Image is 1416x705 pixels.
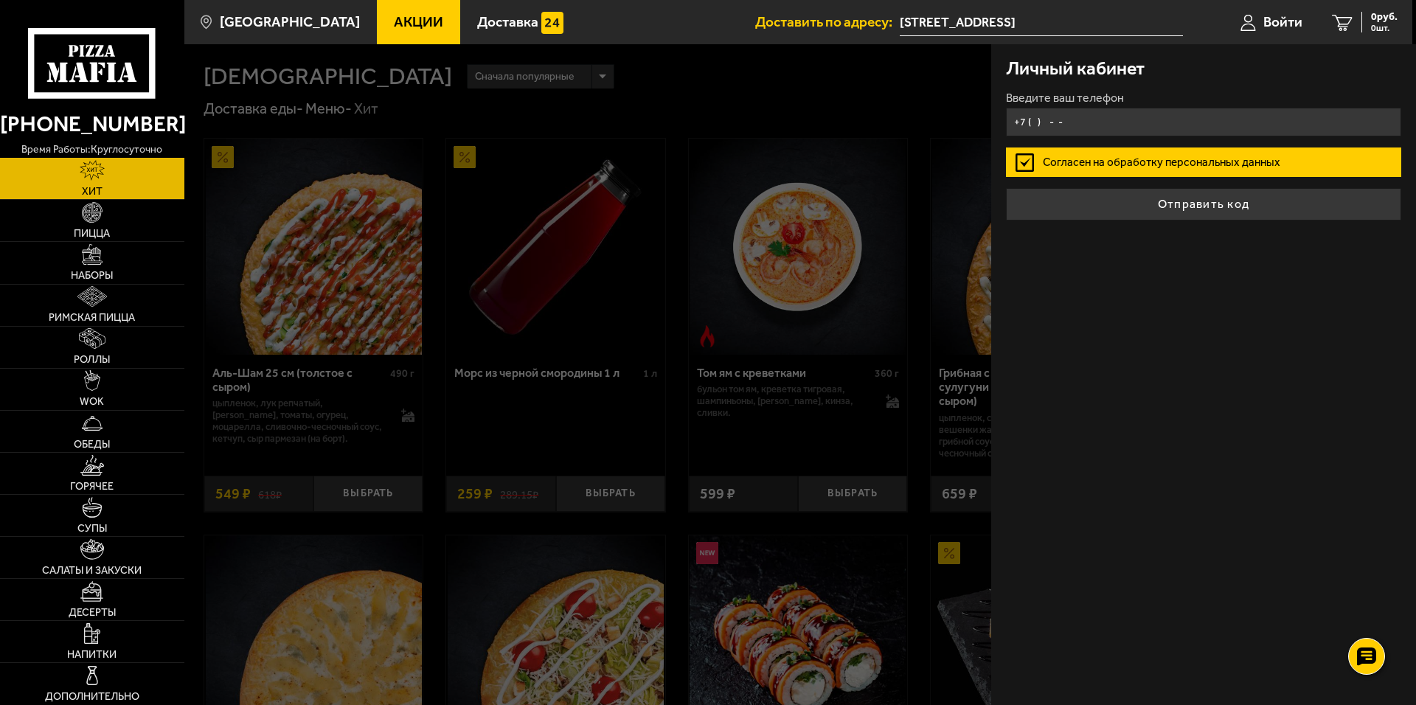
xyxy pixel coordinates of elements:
[1006,92,1401,104] label: Введите ваш телефон
[67,650,117,660] span: Напитки
[80,397,104,407] span: WOK
[77,524,107,534] span: Супы
[69,608,116,618] span: Десерты
[82,187,103,197] span: Хит
[49,313,135,323] span: Римская пицца
[1006,188,1401,220] button: Отправить код
[1371,24,1398,32] span: 0 шт.
[477,15,538,29] span: Доставка
[1006,147,1401,177] label: Согласен на обработку персональных данных
[45,692,139,702] span: Дополнительно
[1006,59,1145,77] h3: Личный кабинет
[541,12,563,34] img: 15daf4d41897b9f0e9f617042186c801.svg
[900,9,1183,36] span: улица Передовиков, 3к2
[900,9,1183,36] input: Ваш адрес доставки
[220,15,360,29] span: [GEOGRAPHIC_DATA]
[70,482,114,492] span: Горячее
[74,355,110,365] span: Роллы
[1371,12,1398,22] span: 0 руб.
[394,15,443,29] span: Акции
[74,229,110,239] span: Пицца
[755,15,900,29] span: Доставить по адресу:
[1263,15,1302,29] span: Войти
[74,440,110,450] span: Обеды
[71,271,113,281] span: Наборы
[42,566,142,576] span: Салаты и закуски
